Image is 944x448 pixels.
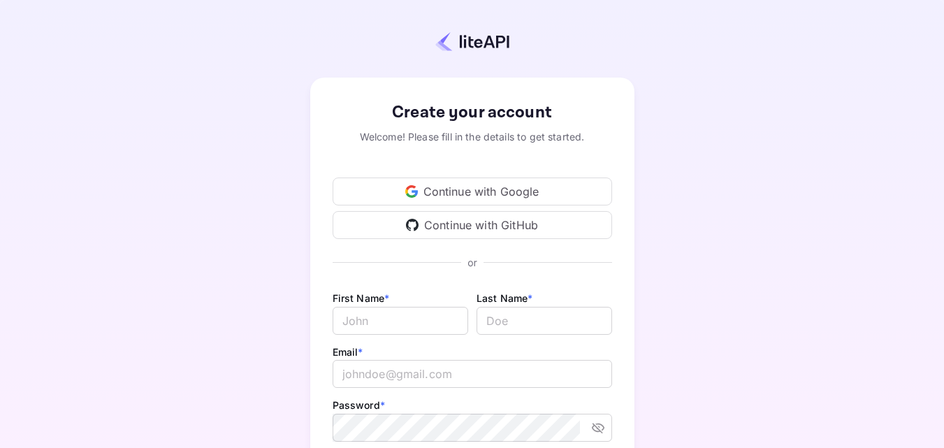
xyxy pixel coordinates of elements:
div: Continue with Google [333,178,612,205]
img: liteapi [435,31,509,52]
input: Doe [477,307,612,335]
input: johndoe@gmail.com [333,360,612,388]
label: Last Name [477,292,533,304]
div: Continue with GitHub [333,211,612,239]
div: Create your account [333,100,612,125]
div: Welcome! Please fill in the details to get started. [333,129,612,144]
label: Password [333,399,385,411]
button: toggle password visibility [586,415,611,440]
input: John [333,307,468,335]
label: First Name [333,292,390,304]
label: Email [333,346,363,358]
